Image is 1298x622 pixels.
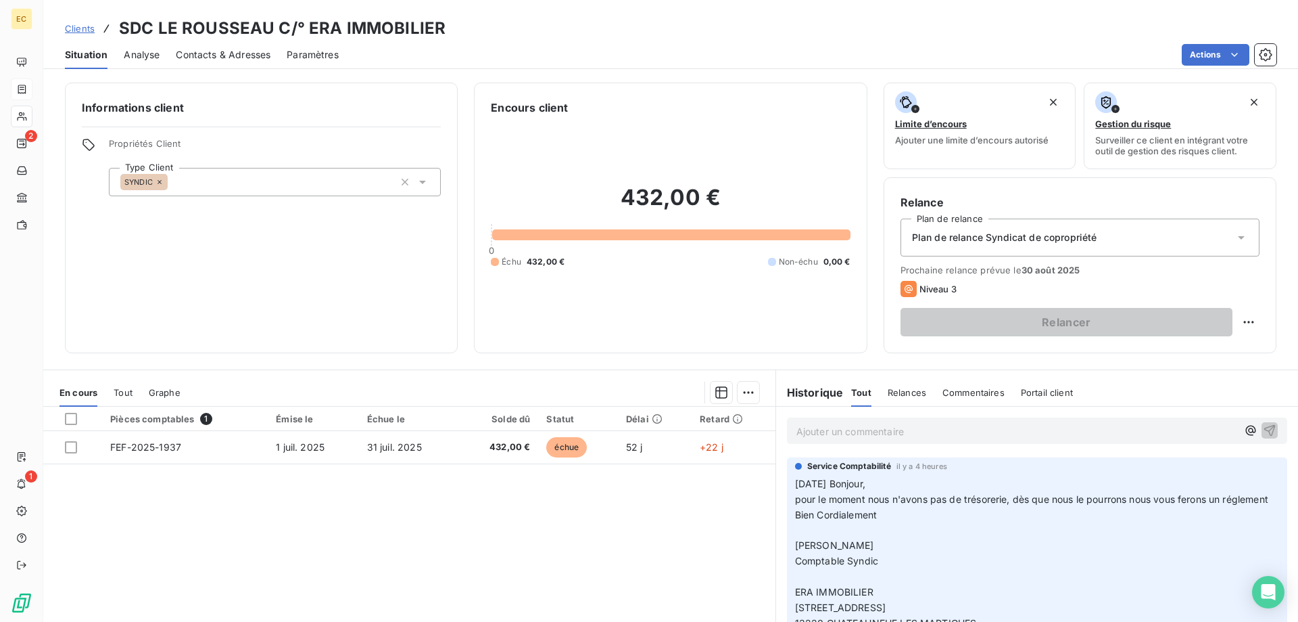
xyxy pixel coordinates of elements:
[700,441,723,453] span: +22 j
[851,387,871,398] span: Tout
[367,441,422,453] span: 31 juil. 2025
[795,478,865,489] span: [DATE] Bonjour,
[900,265,1259,275] span: Prochaine relance prévue le
[942,387,1005,398] span: Commentaires
[1084,83,1276,169] button: Gestion du risqueSurveiller ce client en intégrant votre outil de gestion des risques client.
[626,441,643,453] span: 52 j
[25,130,37,142] span: 2
[124,178,153,186] span: SYNDIC
[795,555,878,567] span: Comptable Syndic
[149,387,181,398] span: Graphe
[1095,135,1265,156] span: Surveiller ce client en intégrant votre outil de gestion des risques client.
[466,441,530,454] span: 432,00 €
[807,460,891,472] span: Service Comptabilité
[466,414,530,424] div: Solde dû
[700,414,767,424] div: Retard
[919,284,957,294] span: Niveau 3
[276,441,324,453] span: 1 juil. 2025
[276,414,351,424] div: Émise le
[82,99,441,116] h6: Informations client
[912,231,1097,244] span: Plan de relance Syndicat de copropriété
[795,586,873,598] span: ERA IMMOBILIER
[779,256,818,268] span: Non-échu
[895,135,1049,146] span: Ajouter une limite d’encours autorisé
[1182,44,1249,66] button: Actions
[11,8,32,30] div: EC
[59,387,97,398] span: En cours
[11,592,32,614] img: Logo LeanPay
[1252,576,1284,608] div: Open Intercom Messenger
[776,384,844,401] h6: Historique
[626,414,683,424] div: Délai
[546,414,610,424] div: Statut
[168,176,178,188] input: Ajouter une valeur
[900,308,1232,336] button: Relancer
[795,602,886,613] span: [STREET_ADDRESS]
[65,23,95,34] span: Clients
[110,413,260,425] div: Pièces comptables
[110,441,181,453] span: FEF-2025-1937
[25,470,37,483] span: 1
[114,387,133,398] span: Tout
[823,256,850,268] span: 0,00 €
[491,99,568,116] h6: Encours client
[109,138,441,157] span: Propriétés Client
[124,48,160,62] span: Analyse
[1095,118,1171,129] span: Gestion du risque
[900,194,1259,210] h6: Relance
[1021,265,1080,275] span: 30 août 2025
[888,387,926,398] span: Relances
[795,493,1268,505] span: pour le moment nous n'avons pas de trésorerie, dès que nous le pourrons nous vous ferons un régle...
[367,414,450,424] div: Échue le
[1021,387,1073,398] span: Portail client
[895,118,967,129] span: Limite d’encours
[795,539,874,551] span: [PERSON_NAME]
[489,245,494,256] span: 0
[896,462,947,470] span: il y a 4 heures
[65,22,95,35] a: Clients
[884,83,1076,169] button: Limite d’encoursAjouter une limite d’encours autorisé
[287,48,339,62] span: Paramètres
[119,16,446,41] h3: SDC LE ROUSSEAU C/° ERA IMMOBILIER
[65,48,107,62] span: Situation
[176,48,270,62] span: Contacts & Adresses
[11,133,32,154] a: 2
[795,509,878,520] span: Bien Cordialement
[546,437,587,458] span: échue
[527,256,564,268] span: 432,00 €
[200,413,212,425] span: 1
[502,256,521,268] span: Échu
[491,184,850,225] h2: 432,00 €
